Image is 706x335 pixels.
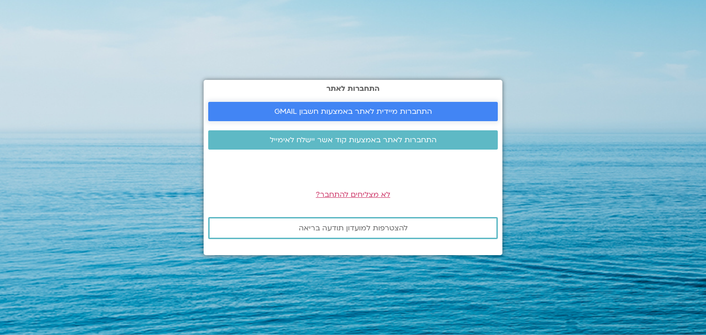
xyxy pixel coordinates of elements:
a: התחברות מיידית לאתר באמצעות חשבון GMAIL [208,102,498,121]
h2: התחברות לאתר [208,84,498,93]
a: התחברות לאתר באמצעות קוד אשר יישלח לאימייל [208,130,498,150]
span: התחברות מיידית לאתר באמצעות חשבון GMAIL [274,107,432,116]
a: לא מצליחים להתחבר? [316,190,390,200]
span: התחברות לאתר באמצעות קוד אשר יישלח לאימייל [270,136,437,144]
a: להצטרפות למועדון תודעה בריאה [208,217,498,239]
span: להצטרפות למועדון תודעה בריאה [299,224,408,232]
